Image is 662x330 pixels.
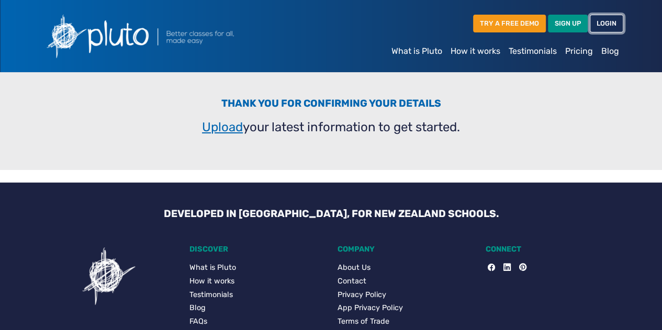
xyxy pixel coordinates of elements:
a: Blog [189,302,325,314]
a: App Privacy Policy [338,302,473,314]
a: What is Pluto [189,262,325,274]
a: Facebook [488,262,495,274]
h5: CONNECT [486,245,621,254]
p: your latest information to get started. [46,118,617,136]
a: FAQs [189,316,325,327]
a: Pricing [561,41,597,62]
h5: COMPANY [338,245,473,254]
a: SIGN UP [548,15,588,32]
h3: Thank you for confirming your details [46,97,617,113]
a: Blog [597,41,623,62]
a: What is Pluto [387,41,446,62]
a: Testimonials [189,289,325,301]
h5: DISCOVER [189,245,325,254]
a: Pinterest [511,262,526,274]
img: Pluto icon showing a confusing task for users [77,245,140,308]
a: Privacy Policy [338,289,473,301]
a: LOGIN [590,15,623,32]
a: About Us [338,262,473,274]
a: How it works [189,276,325,287]
a: Contact [338,276,473,287]
a: Testimonials [504,41,561,62]
a: LinkedIn [495,262,511,274]
a: How it works [446,41,504,62]
h3: DEVELOPED IN [GEOGRAPHIC_DATA], FOR NEW ZEALAND SCHOOLS. [155,208,507,220]
img: Pluto logo with the text Better classes for all, made easy [39,8,290,64]
a: TRY A FREE DEMO [473,15,546,32]
a: Terms of Trade [338,316,473,327]
a: Upload [202,120,243,134]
